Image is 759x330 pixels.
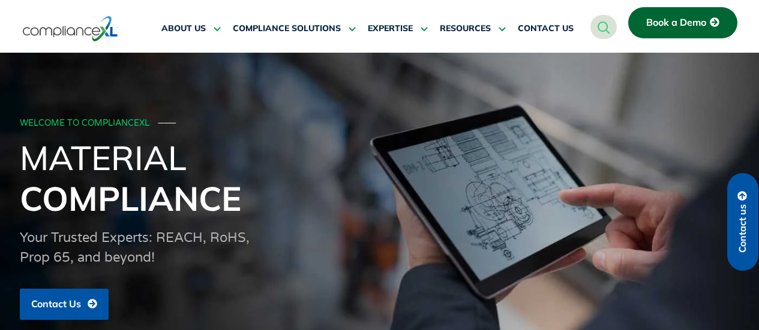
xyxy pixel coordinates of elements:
[161,14,221,43] a: ABOUT US
[646,17,706,28] span: Book a Demo
[368,23,413,34] span: EXPERTISE
[440,23,491,34] span: RESOURCES
[158,118,176,128] span: ───
[20,230,250,265] span: Your Trusted Experts: REACH, RoHS, Prop 65, and beyond!
[233,14,356,43] a: COMPLIANCE SOLUTIONS
[31,299,81,310] span: Contact Us
[368,14,428,43] a: EXPERTISE
[727,173,758,271] a: Contact us
[233,23,341,34] span: COMPLIANCE SOLUTIONS
[590,15,617,39] a: navsearch-button
[20,289,109,320] a: Contact Us
[20,119,736,129] div: WELCOME TO COMPLIANCEXL
[161,23,206,34] span: ABOUT US
[737,204,748,253] span: Contact us
[518,14,574,43] a: CONTACT US
[440,14,506,43] a: RESOURCES
[20,177,241,219] span: Compliance
[518,23,574,34] span: CONTACT US
[23,15,118,43] img: logo-one.svg
[628,7,737,38] a: Book a Demo
[20,137,740,219] h1: Material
